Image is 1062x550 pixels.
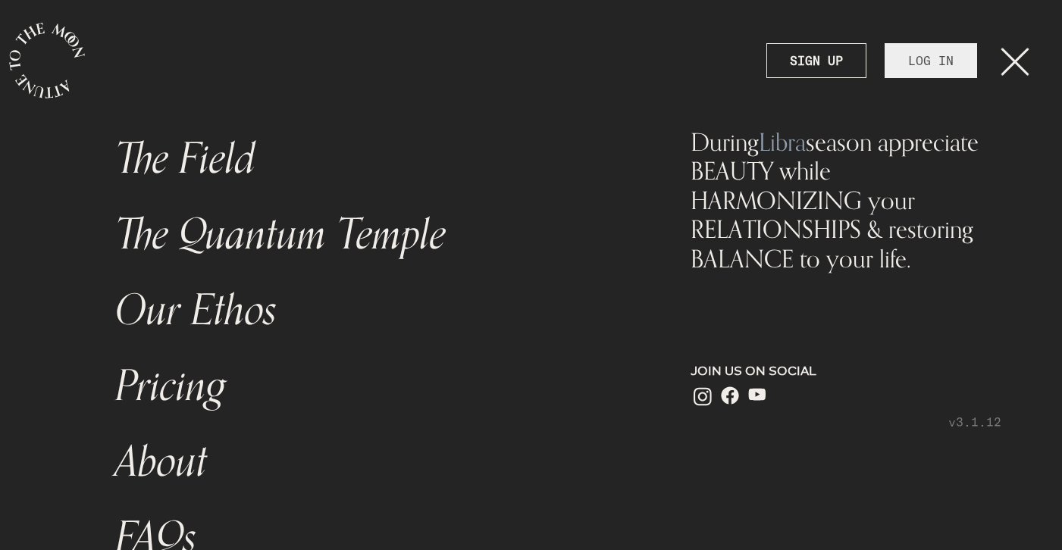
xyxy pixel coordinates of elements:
[766,43,866,78] a: SIGN UP
[106,348,638,424] a: Pricing
[106,121,638,197] a: The Field
[691,362,1001,380] p: JOIN US ON SOCIAL
[691,413,1001,431] p: v3.1.12
[691,127,1001,273] div: During season appreciate BEAUTY while HARMONIZING your RELATIONSHIPS & restoring BALANCE to your ...
[790,52,843,70] strong: SIGN UP
[759,127,806,157] span: Libra
[106,197,638,273] a: The Quantum Temple
[885,43,977,78] a: LOG IN
[106,424,638,500] a: About
[106,273,638,348] a: Our Ethos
